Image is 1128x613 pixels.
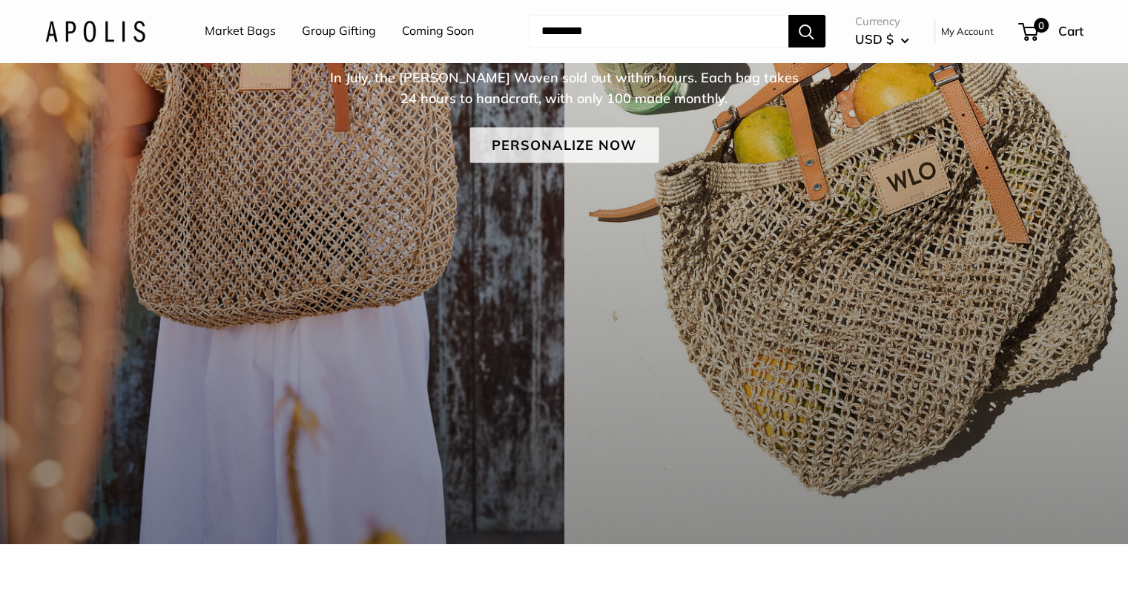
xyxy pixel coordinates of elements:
span: Currency [855,11,909,32]
a: Coming Soon [402,20,474,42]
span: Cart [1058,23,1084,39]
span: USD $ [855,31,894,47]
input: Search... [530,15,788,47]
a: My Account [941,22,994,40]
a: Group Gifting [302,20,376,42]
button: Search [788,15,825,47]
a: Personalize Now [469,128,659,163]
a: 0 Cart [1020,19,1084,43]
span: 0 [1033,18,1048,33]
img: Apolis [45,20,145,42]
a: Market Bags [205,20,276,42]
p: In July, the [PERSON_NAME] Woven sold out within hours. Each bag takes 24 hours to handcraft, wit... [323,68,805,109]
button: USD $ [855,27,909,51]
